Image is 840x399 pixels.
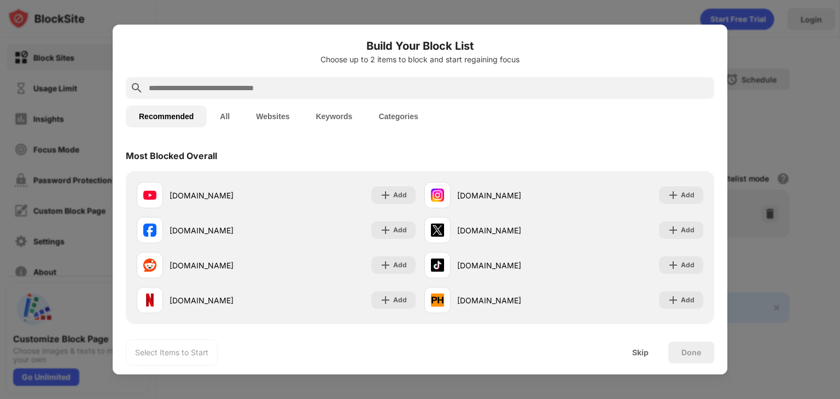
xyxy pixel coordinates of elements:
div: [DOMAIN_NAME] [170,225,276,236]
img: favicons [143,259,156,272]
div: [DOMAIN_NAME] [457,225,564,236]
div: Add [393,190,407,201]
div: Add [681,190,695,201]
button: All [207,105,243,127]
button: Websites [243,105,302,127]
div: [DOMAIN_NAME] [170,295,276,306]
div: [DOMAIN_NAME] [170,190,276,201]
div: Add [393,260,407,271]
button: Categories [365,105,431,127]
div: Add [681,295,695,306]
img: favicons [143,189,156,202]
div: Select Items to Start [135,347,208,358]
img: favicons [143,294,156,307]
button: Recommended [126,105,207,127]
img: favicons [431,189,444,202]
div: Choose up to 2 items to block and start regaining focus [126,55,714,64]
img: favicons [431,294,444,307]
img: favicons [431,224,444,237]
div: Add [393,225,407,236]
div: [DOMAIN_NAME] [170,260,276,271]
div: Add [681,260,695,271]
div: Add [393,295,407,306]
img: favicons [431,259,444,272]
div: Skip [632,348,649,357]
h6: Build Your Block List [126,38,714,54]
div: [DOMAIN_NAME] [457,295,564,306]
img: favicons [143,224,156,237]
button: Keywords [302,105,365,127]
div: Add [681,225,695,236]
div: [DOMAIN_NAME] [457,260,564,271]
div: [DOMAIN_NAME] [457,190,564,201]
div: Most Blocked Overall [126,150,217,161]
img: search.svg [130,81,143,95]
div: Done [681,348,701,357]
